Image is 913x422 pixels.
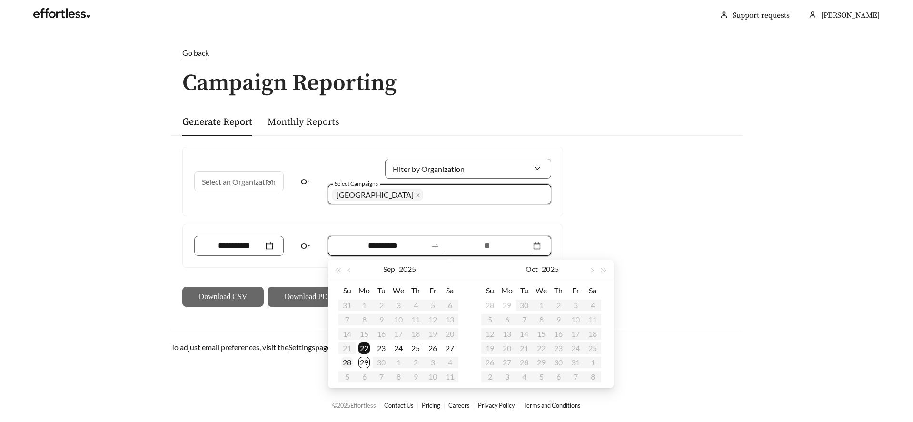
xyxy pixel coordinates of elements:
[478,402,515,409] a: Privacy Policy
[441,283,458,298] th: Sa
[376,342,387,354] div: 23
[171,342,332,352] span: To adjust email preferences, visit the page.
[182,116,252,128] a: Generate Report
[390,341,407,355] td: 2025-09-24
[356,355,373,370] td: 2025-09-29
[542,260,559,279] button: 2025
[384,402,414,409] a: Contact Us
[498,283,516,298] th: Mo
[390,283,407,298] th: We
[383,260,395,279] button: Sep
[338,355,356,370] td: 2025-09-28
[422,402,440,409] a: Pricing
[182,287,264,307] button: Download CSV
[516,283,533,298] th: Tu
[288,342,315,352] a: Settings
[301,241,310,250] strong: Or
[410,342,421,354] div: 25
[268,287,349,307] button: Download PDF
[341,357,353,368] div: 28
[484,300,496,311] div: 28
[481,283,498,298] th: Su
[356,283,373,298] th: Mo
[268,116,339,128] a: Monthly Reports
[338,283,356,298] th: Su
[393,342,404,354] div: 24
[424,341,441,355] td: 2025-09-26
[431,241,439,250] span: to
[733,10,790,20] a: Support requests
[416,193,420,198] span: close
[526,260,538,279] button: Oct
[301,177,310,186] strong: Or
[332,402,376,409] span: © 2025 Effortless
[373,283,390,298] th: Tu
[407,283,424,298] th: Th
[373,341,390,355] td: 2025-09-23
[523,402,581,409] a: Terms and Conditions
[448,402,470,409] a: Careers
[407,341,424,355] td: 2025-09-25
[171,47,742,59] a: Go back
[337,190,414,199] span: [GEOGRAPHIC_DATA]
[533,283,550,298] th: We
[567,283,584,298] th: Fr
[424,283,441,298] th: Fr
[550,283,567,298] th: Th
[821,10,880,20] span: [PERSON_NAME]
[356,341,373,355] td: 2025-09-22
[444,342,456,354] div: 27
[399,260,416,279] button: 2025
[182,48,209,57] span: Go back
[501,300,513,311] div: 29
[431,241,439,250] span: swap-right
[584,283,601,298] th: Sa
[427,342,438,354] div: 26
[441,341,458,355] td: 2025-09-27
[358,357,370,368] div: 29
[481,298,498,312] td: 2025-09-28
[498,298,516,312] td: 2025-09-29
[171,71,742,96] h1: Campaign Reporting
[358,342,370,354] div: 22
